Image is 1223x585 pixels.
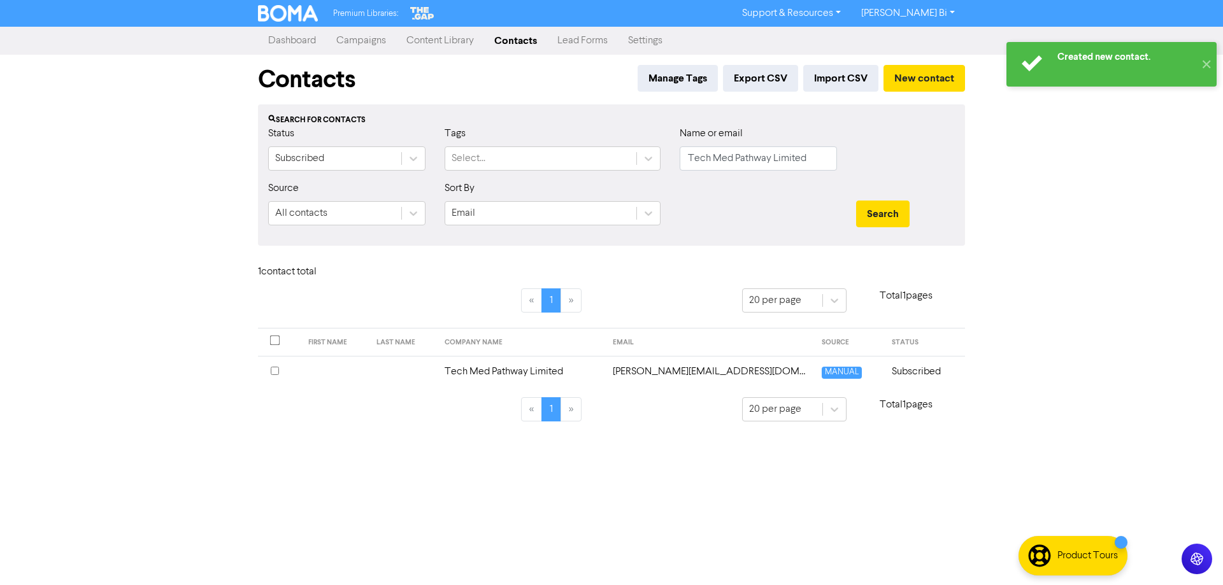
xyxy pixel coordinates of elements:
[408,5,436,22] img: The Gap
[445,126,466,141] label: Tags
[484,28,547,53] a: Contacts
[851,3,965,24] a: [PERSON_NAME] Bi
[680,126,743,141] label: Name or email
[275,206,327,221] div: All contacts
[452,206,475,221] div: Email
[847,288,965,304] p: Total 1 pages
[749,293,801,308] div: 20 per page
[301,328,369,356] th: FIRST NAME
[547,28,618,53] a: Lead Forms
[749,402,801,417] div: 20 per page
[268,181,299,196] label: Source
[258,28,326,53] a: Dashboard
[605,328,814,356] th: EMAIL
[847,397,965,412] p: Total 1 pages
[369,328,437,356] th: LAST NAME
[258,266,360,278] h6: 1 contact total
[618,28,673,53] a: Settings
[884,328,965,356] th: STATUS
[884,356,965,387] td: Subscribed
[541,288,561,313] a: Page 1 is your current page
[856,201,910,227] button: Search
[723,65,798,92] button: Export CSV
[258,5,318,22] img: BOMA Logo
[268,126,294,141] label: Status
[437,328,606,356] th: COMPANY NAME
[541,397,561,421] a: Page 1 is your current page
[814,328,884,356] th: SOURCE
[268,115,955,126] div: Search for contacts
[1057,50,1194,64] div: Created new contact.
[822,367,862,379] span: MANUAL
[437,356,606,387] td: Tech Med Pathway Limited
[605,356,814,387] td: jinny@techmedpathway.co.nz
[333,10,398,18] span: Premium Libraries:
[803,65,878,92] button: Import CSV
[732,3,851,24] a: Support & Resources
[1159,524,1223,585] iframe: Chat Widget
[275,151,324,166] div: Subscribed
[452,151,485,166] div: Select...
[638,65,718,92] button: Manage Tags
[326,28,396,53] a: Campaigns
[258,65,355,94] h1: Contacts
[445,181,475,196] label: Sort By
[883,65,965,92] button: New contact
[396,28,484,53] a: Content Library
